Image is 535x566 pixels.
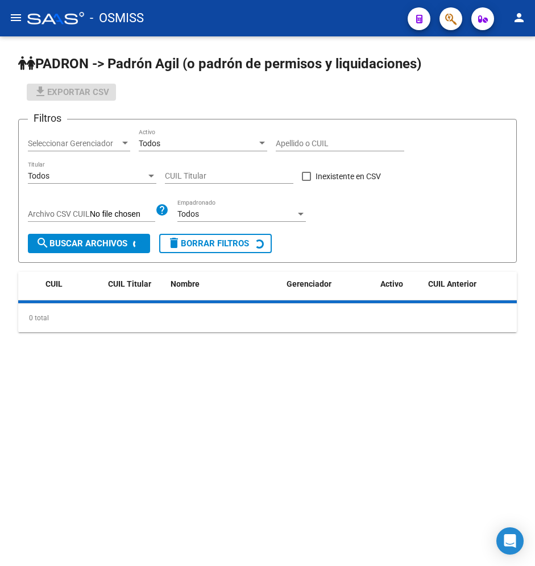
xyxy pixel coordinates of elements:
input: Archivo CSV CUIL [90,209,155,220]
span: Archivo CSV CUIL [28,209,90,218]
datatable-header-cell: CUIL Titular [103,272,166,296]
datatable-header-cell: Nombre [166,272,282,296]
span: Exportar CSV [34,87,109,97]
span: - OSMISS [90,6,144,31]
button: Exportar CSV [27,84,116,101]
span: CUIL [45,279,63,288]
mat-icon: help [155,203,169,217]
span: Inexistente en CSV [316,170,381,183]
button: Buscar Archivos [28,234,150,253]
span: Activo [380,279,403,288]
button: Borrar Filtros [159,234,272,253]
datatable-header-cell: Activo [376,272,424,296]
span: CUIL Titular [108,279,151,288]
span: Todos [28,171,49,180]
span: PADRON -> Padrón Agil (o padrón de permisos y liquidaciones) [18,56,421,72]
mat-icon: person [512,11,526,24]
span: Nombre [171,279,200,288]
span: Seleccionar Gerenciador [28,139,120,148]
span: Gerenciador [287,279,331,288]
h3: Filtros [28,110,67,126]
mat-icon: file_download [34,85,47,98]
div: Open Intercom Messenger [496,527,524,555]
datatable-header-cell: CUIL Anterior [424,272,517,296]
datatable-header-cell: Gerenciador [282,272,375,296]
span: Todos [177,209,199,218]
mat-icon: search [36,236,49,250]
div: 0 total [18,304,517,332]
span: Borrar Filtros [167,238,249,249]
datatable-header-cell: CUIL [41,272,103,296]
mat-icon: delete [167,236,181,250]
span: CUIL Anterior [428,279,476,288]
span: Todos [139,139,160,148]
mat-icon: menu [9,11,23,24]
span: Buscar Archivos [36,238,127,249]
